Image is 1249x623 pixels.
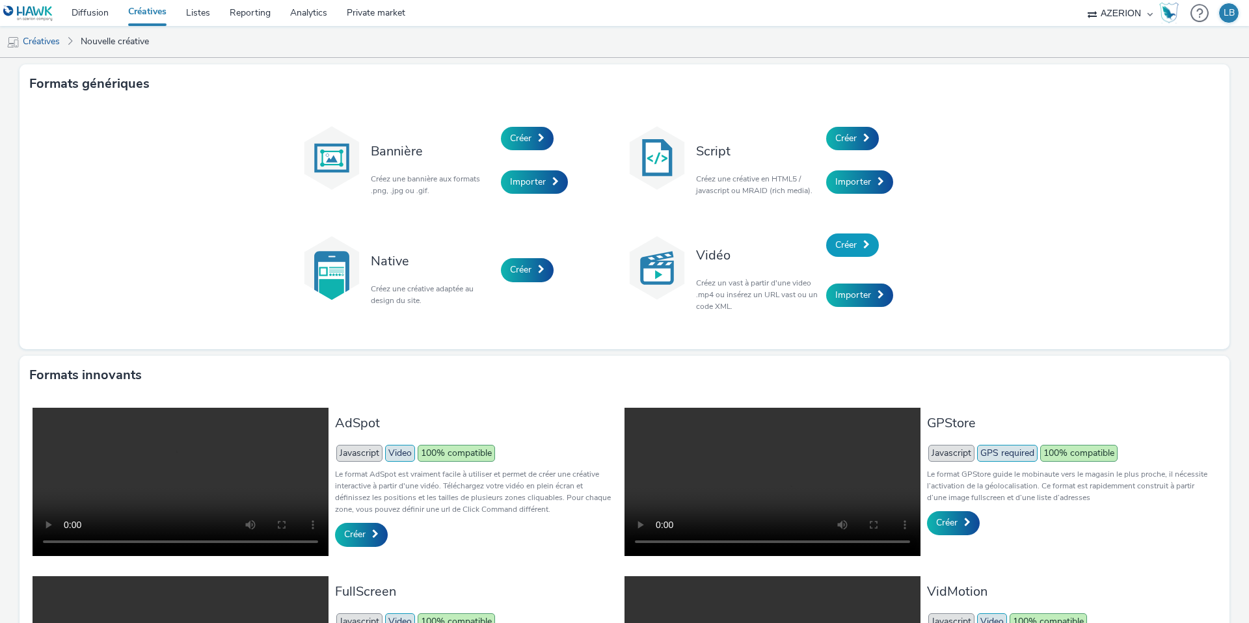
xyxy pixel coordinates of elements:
[371,252,494,270] h3: Native
[927,511,980,535] a: Créer
[835,239,857,251] span: Créer
[936,516,958,529] span: Créer
[501,127,554,150] a: Créer
[696,277,820,312] p: Créez un vast à partir d'une video .mp4 ou insérez un URL vast ou un code XML.
[1159,3,1179,23] img: Hawk Academy
[336,445,383,462] span: Javascript
[371,173,494,196] p: Créez une bannière aux formats .png, .jpg ou .gif.
[344,528,366,540] span: Créer
[510,176,546,188] span: Importer
[371,283,494,306] p: Créez une créative adaptée au design du site.
[501,258,554,282] a: Créer
[624,235,690,300] img: video.svg
[928,445,974,462] span: Javascript
[335,468,618,515] p: Le format AdSpot est vraiment facile à utiliser et permet de créer une créative interactive à par...
[29,74,150,94] h3: Formats génériques
[29,365,142,385] h3: Formats innovants
[826,284,893,307] a: Importer
[826,170,893,194] a: Importer
[299,235,364,300] img: native.svg
[510,132,531,144] span: Créer
[927,414,1210,432] h3: GPStore
[927,583,1210,600] h3: VidMotion
[385,445,415,462] span: Video
[3,5,53,21] img: undefined Logo
[299,126,364,191] img: banner.svg
[835,289,871,301] span: Importer
[418,445,495,462] span: 100% compatible
[826,127,879,150] a: Créer
[335,583,618,600] h3: FullScreen
[624,126,690,191] img: code.svg
[335,414,618,432] h3: AdSpot
[510,263,531,276] span: Créer
[501,170,568,194] a: Importer
[826,233,879,257] a: Créer
[835,176,871,188] span: Importer
[696,173,820,196] p: Créez une créative en HTML5 / javascript ou MRAID (rich media).
[7,36,20,49] img: mobile
[1040,445,1118,462] span: 100% compatible
[371,142,494,160] h3: Bannière
[835,132,857,144] span: Créer
[74,26,155,57] a: Nouvelle créative
[335,523,388,546] a: Créer
[696,142,820,160] h3: Script
[977,445,1038,462] span: GPS required
[1159,3,1184,23] a: Hawk Academy
[927,468,1210,503] p: Le format GPStore guide le mobinaute vers le magasin le plus proche, il nécessite l’activation de...
[696,246,820,264] h3: Vidéo
[1224,3,1235,23] div: LB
